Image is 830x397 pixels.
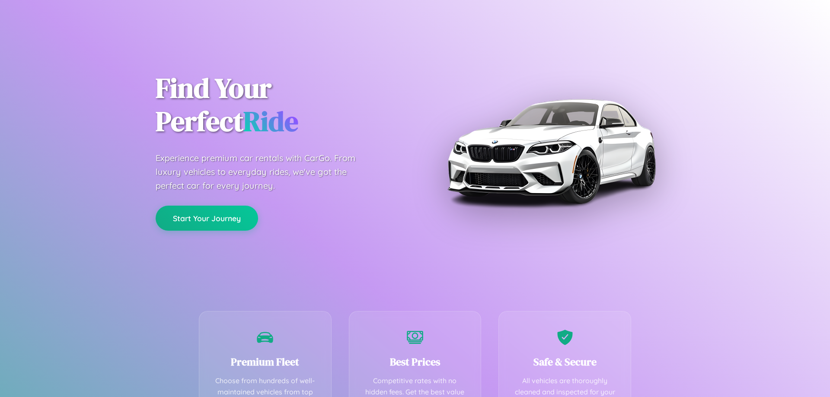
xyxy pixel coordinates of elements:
[243,102,298,140] span: Ride
[156,206,258,231] button: Start Your Journey
[156,72,402,138] h1: Find Your Perfect
[443,43,659,259] img: Premium BMW car rental vehicle
[156,151,372,193] p: Experience premium car rentals with CarGo. From luxury vehicles to everyday rides, we've got the ...
[362,355,468,369] h3: Best Prices
[512,355,618,369] h3: Safe & Secure
[212,355,318,369] h3: Premium Fleet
